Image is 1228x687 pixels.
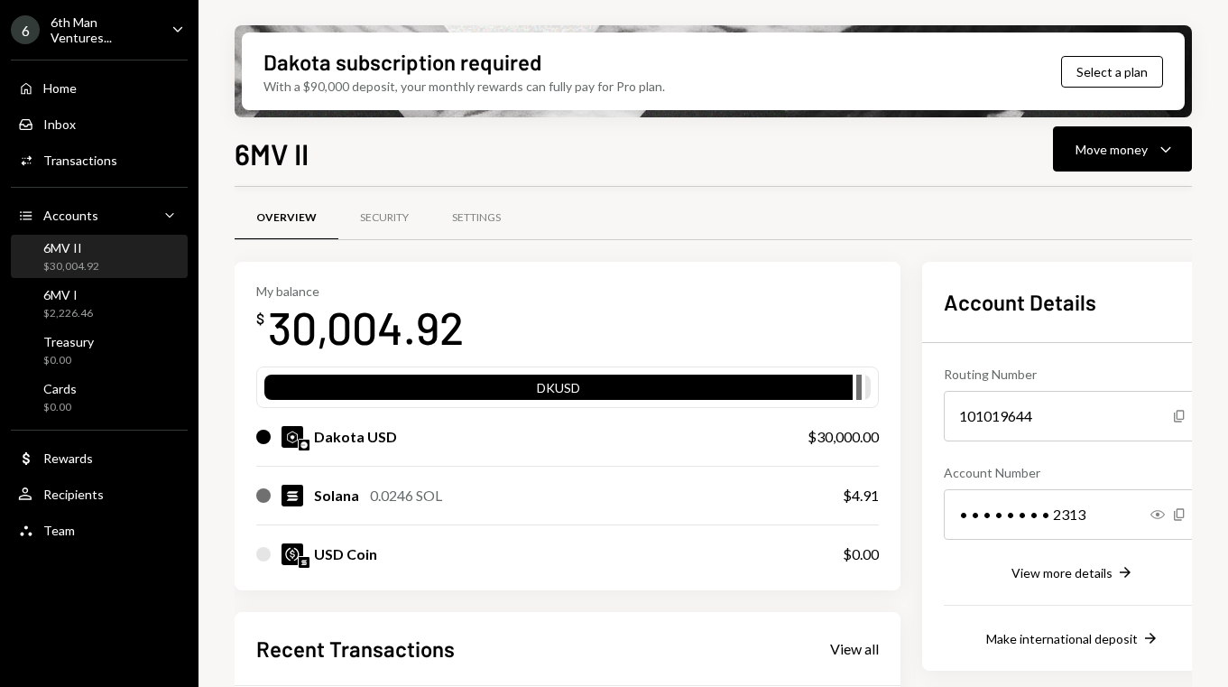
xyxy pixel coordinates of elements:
[1076,140,1148,159] div: Move money
[370,485,442,506] div: 0.0246 SOL
[843,485,879,506] div: $4.91
[314,485,359,506] div: Solana
[282,543,303,565] img: USDC
[11,71,188,104] a: Home
[11,107,188,140] a: Inbox
[43,353,94,368] div: $0.00
[11,514,188,546] a: Team
[43,450,93,466] div: Rewards
[256,283,464,299] div: My balance
[986,629,1159,649] button: Make international deposit
[11,376,188,419] a: Cards$0.00
[314,426,397,448] div: Dakota USD
[360,210,409,226] div: Security
[11,15,40,44] div: 6
[299,440,309,450] img: base-mainnet
[51,14,157,45] div: 6th Man Ventures...
[11,144,188,176] a: Transactions
[1061,56,1163,88] button: Select a plan
[944,287,1201,317] h2: Account Details
[282,485,303,506] img: SOL
[235,195,338,241] a: Overview
[11,441,188,474] a: Rewards
[338,195,430,241] a: Security
[264,378,853,404] div: DKUSD
[808,426,879,448] div: $30,000.00
[263,47,541,77] div: Dakota subscription required
[282,426,303,448] img: DKUSD
[43,487,104,502] div: Recipients
[43,381,77,396] div: Cards
[944,391,1201,441] div: 101019644
[263,77,665,96] div: With a $90,000 deposit, your monthly rewards can fully pay for Pro plan.
[43,153,117,168] div: Transactions
[299,557,309,568] img: solana-mainnet
[43,80,77,96] div: Home
[43,116,76,132] div: Inbox
[830,640,879,658] div: View all
[11,199,188,231] a: Accounts
[256,310,264,328] div: $
[11,329,188,372] a: Treasury$0.00
[256,210,317,226] div: Overview
[11,282,188,325] a: 6MV I$2,226.46
[11,235,188,278] a: 6MV II$30,004.92
[830,638,879,658] a: View all
[430,195,522,241] a: Settings
[1011,563,1134,583] button: View more details
[43,306,93,321] div: $2,226.46
[1011,565,1113,580] div: View more details
[43,334,94,349] div: Treasury
[43,400,77,415] div: $0.00
[944,489,1201,540] div: • • • • • • • • 2313
[256,634,455,664] h2: Recent Transactions
[43,240,99,255] div: 6MV II
[452,210,501,226] div: Settings
[235,135,309,172] h1: 6MV II
[268,299,464,356] div: 30,004.92
[43,259,99,274] div: $30,004.92
[43,523,75,538] div: Team
[986,631,1138,646] div: Make international deposit
[944,463,1201,482] div: Account Number
[1053,126,1192,172] button: Move money
[11,478,188,510] a: Recipients
[843,543,879,565] div: $0.00
[43,208,98,223] div: Accounts
[314,543,377,565] div: USD Coin
[43,287,93,302] div: 6MV I
[944,365,1201,384] div: Routing Number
